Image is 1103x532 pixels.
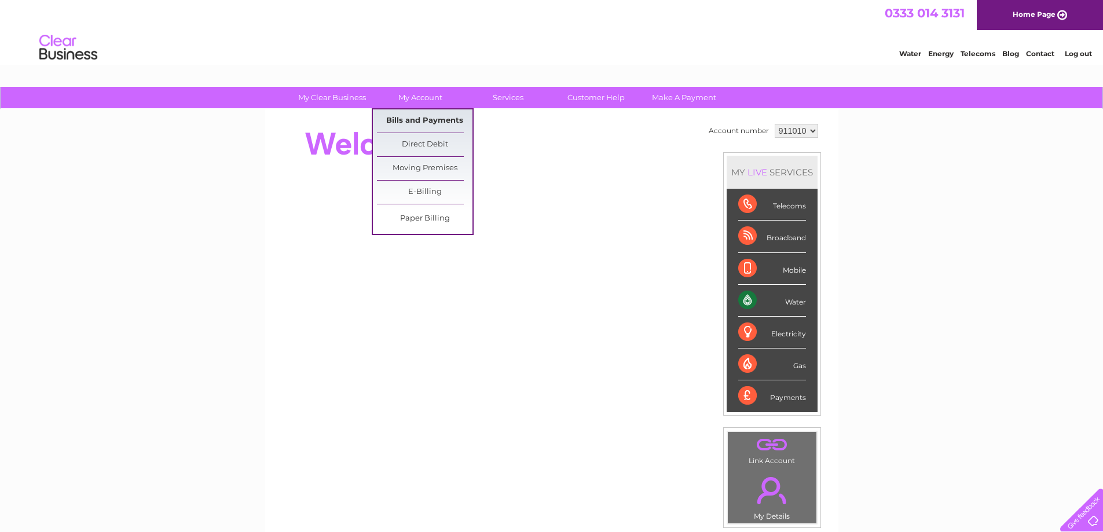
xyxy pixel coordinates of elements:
[727,467,817,524] td: My Details
[460,87,556,108] a: Services
[738,380,806,412] div: Payments
[377,207,472,230] a: Paper Billing
[377,181,472,204] a: E-Billing
[1026,49,1054,58] a: Contact
[377,109,472,133] a: Bills and Payments
[885,6,965,20] a: 0333 014 3131
[1065,49,1092,58] a: Log out
[284,87,380,108] a: My Clear Business
[738,253,806,285] div: Mobile
[745,167,769,178] div: LIVE
[731,435,813,455] a: .
[961,49,995,58] a: Telecoms
[928,49,954,58] a: Energy
[738,317,806,348] div: Electricity
[377,133,472,156] a: Direct Debit
[738,285,806,317] div: Water
[39,30,98,65] img: logo.png
[899,49,921,58] a: Water
[727,431,817,468] td: Link Account
[279,6,826,56] div: Clear Business is a trading name of Verastar Limited (registered in [GEOGRAPHIC_DATA] No. 3667643...
[738,189,806,221] div: Telecoms
[727,156,818,189] div: MY SERVICES
[738,348,806,380] div: Gas
[548,87,644,108] a: Customer Help
[738,221,806,252] div: Broadband
[372,87,468,108] a: My Account
[636,87,732,108] a: Make A Payment
[706,121,772,141] td: Account number
[731,470,813,511] a: .
[1002,49,1019,58] a: Blog
[377,157,472,180] a: Moving Premises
